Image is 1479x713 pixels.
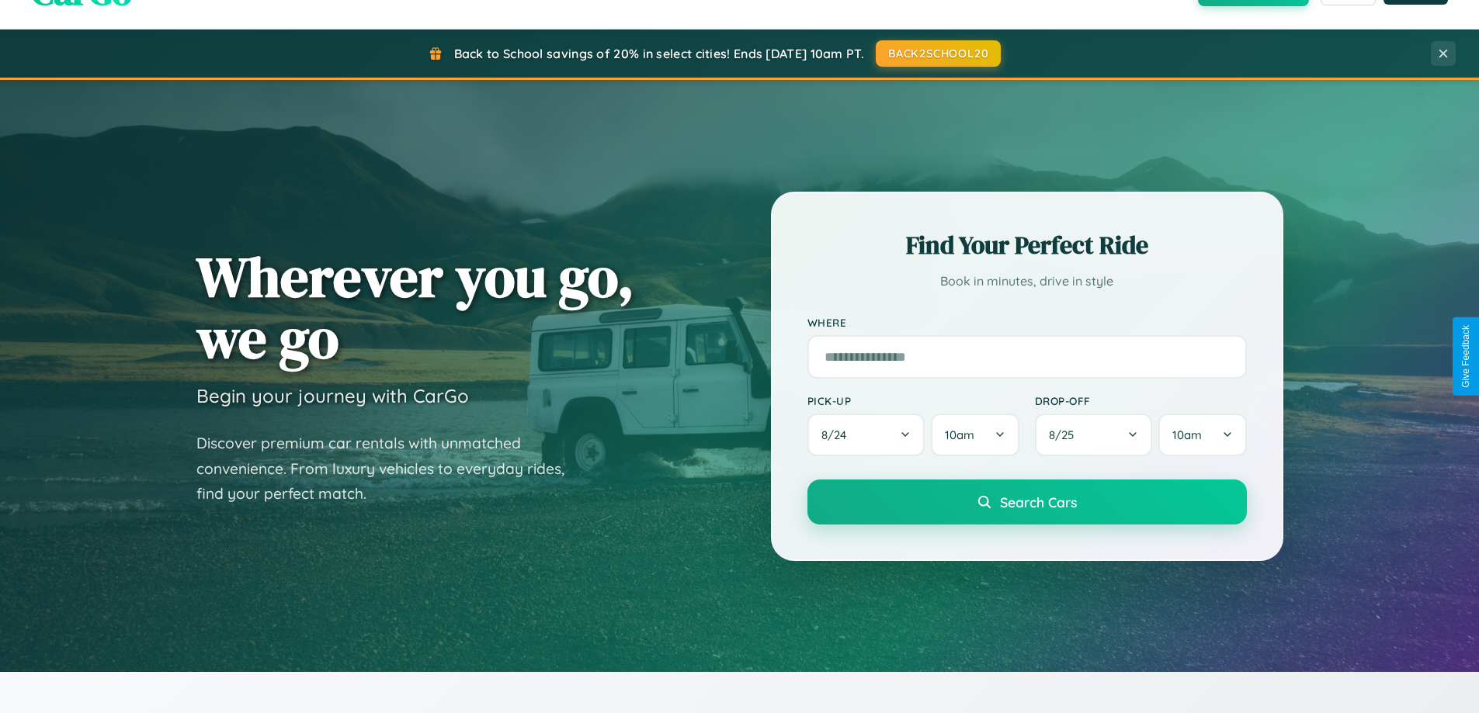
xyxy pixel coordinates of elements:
div: Give Feedback [1460,325,1471,388]
button: BACK2SCHOOL20 [876,40,1001,67]
p: Book in minutes, drive in style [807,270,1247,292]
button: 8/24 [807,414,925,456]
button: Search Cars [807,479,1247,524]
span: 8 / 24 [821,427,854,442]
p: Discover premium car rentals with unmatched convenience. From luxury vehicles to everyday rides, ... [196,431,585,507]
span: 10am [945,427,974,442]
span: Back to School savings of 20% in select cities! Ends [DATE] 10am PT. [454,46,864,61]
h1: Wherever you go, we go [196,246,634,369]
label: Pick-up [807,394,1019,407]
span: 8 / 25 [1049,427,1081,442]
span: 10am [1172,427,1202,442]
h2: Find Your Perfect Ride [807,228,1247,262]
span: Search Cars [1000,493,1077,511]
button: 8/25 [1035,414,1153,456]
button: 10am [931,414,1019,456]
h3: Begin your journey with CarGo [196,384,469,407]
button: 10am [1158,414,1246,456]
label: Drop-off [1035,394,1247,407]
label: Where [807,316,1247,329]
